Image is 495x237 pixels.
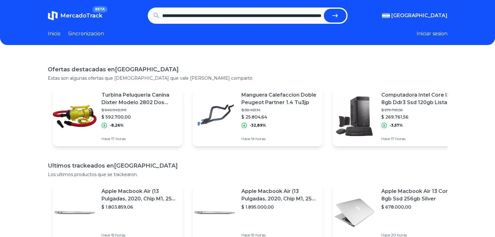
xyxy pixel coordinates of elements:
p: $ 269.761,56 [381,114,458,120]
p: Hace 17 horas [381,136,458,141]
p: $ 592.700,00 [101,114,178,120]
img: Featured image [53,191,97,234]
p: Turbina Peluqueria Canina Dixter Modelo 2802 Dos Motores Fabricantes [101,91,178,106]
p: Estas son algunas ofertas que [DEMOGRAPHIC_DATA] que vale [PERSON_NAME] compartir. [48,75,448,81]
p: Los ultimos productos que se trackearon. [48,171,448,178]
button: [GEOGRAPHIC_DATA] [382,12,448,19]
p: Hace 16 horas [241,136,318,141]
p: -32,89% [250,123,266,128]
button: Iniciar sesion [417,30,448,38]
img: Argentina [382,13,390,18]
a: Inicio [48,30,61,38]
p: $ 678.000,00 [381,204,458,210]
a: Sincronizacion [68,30,104,38]
img: Featured image [53,94,97,138]
p: Computadora Intel Core I3 8gb Ddr3 Ssd 120gb Lista Para Usar [381,91,458,106]
p: Manguera Calefaccion Doble Peugeot Partner 1.4 Tu3jp [241,91,318,106]
p: Apple Macbook Air 13 Core I5 8gb Ssd 256gb Silver [381,188,458,203]
p: $ 38.451,14 [241,108,318,113]
a: Featured imageTurbina Peluqueria Canina Dixter Modelo 2802 Dos Motores Fabricantes$ 646.043,00$ 5... [53,86,183,146]
img: Featured image [193,191,236,234]
p: -8,26% [110,123,124,128]
a: Featured imageManguera Calefaccion Doble Peugeot Partner 1.4 Tu3jp$ 38.451,14$ 25.804,64-32,89%Ha... [193,86,323,146]
p: Apple Macbook Air (13 Pulgadas, 2020, Chip M1, 256 Gb De Ssd, 8 Gb De Ram) - Plata [241,188,318,203]
p: Apple Macbook Air (13 Pulgadas, 2020, Chip M1, 256 Gb De Ssd, 8 Gb De Ram) - Plata [101,188,178,203]
img: Featured image [333,94,376,138]
p: $ 1.803.859,06 [101,204,178,210]
p: $ 25.804,64 [241,114,318,120]
h1: Ofertas destacadas en [GEOGRAPHIC_DATA] [48,65,448,74]
img: Featured image [193,94,236,138]
span: BETA [92,6,107,13]
a: MercadoTrackBETA [48,11,102,21]
p: Hace 17 horas [101,136,178,141]
img: MercadoTrack [48,11,58,21]
a: Featured imageComputadora Intel Core I3 8gb Ddr3 Ssd 120gb Lista Para Usar$ 279.761,56$ 269.761,5... [333,86,463,146]
p: $ 1.895.000,00 [241,204,318,210]
span: MercadoTrack [60,12,102,19]
p: $ 646.043,00 [101,108,178,113]
h1: Ultimos trackeados en [GEOGRAPHIC_DATA] [48,161,448,170]
span: [GEOGRAPHIC_DATA] [391,12,448,19]
p: -3,57% [389,123,403,128]
img: Featured image [333,191,376,234]
p: $ 279.761,56 [381,108,458,113]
